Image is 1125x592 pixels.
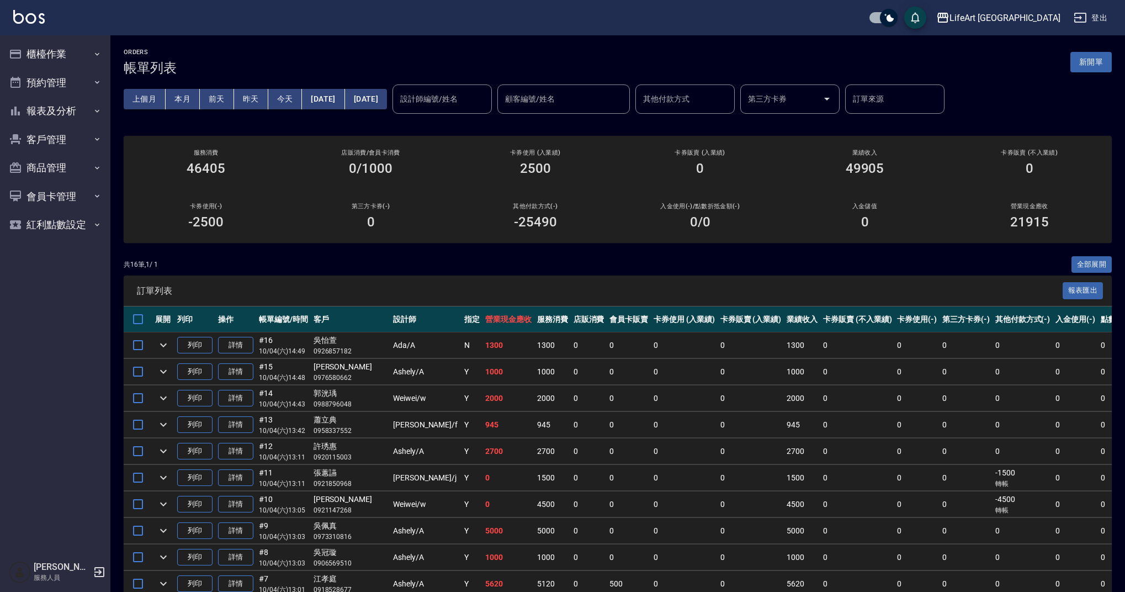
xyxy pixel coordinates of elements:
button: 會員卡管理 [4,182,106,211]
td: [PERSON_NAME] /j [390,465,461,491]
td: 0 [940,518,993,544]
td: 0 [894,332,940,358]
p: 0973310816 [314,532,388,542]
th: 其他付款方式(-) [993,306,1053,332]
td: 0 [571,385,607,411]
td: 0 [1053,438,1098,464]
td: 0 [940,359,993,385]
button: expand row [155,549,172,565]
h2: 卡券使用(-) [137,203,275,210]
button: expand row [155,337,172,353]
td: 0 [993,412,1053,438]
td: 2000 [784,385,820,411]
td: 0 [651,332,718,358]
td: #15 [256,359,311,385]
td: 0 [607,465,651,491]
button: 列印 [177,390,213,407]
p: 10/04 (六) 14:48 [259,373,308,383]
td: 1300 [482,332,534,358]
button: expand row [155,416,172,433]
div: 吳怡萱 [314,335,388,346]
p: 0921147268 [314,505,388,515]
td: 5000 [482,518,534,544]
td: 1000 [784,545,820,570]
button: 登出 [1069,8,1112,28]
h3: 帳單列表 [124,60,177,76]
td: Y [461,518,482,544]
td: 5000 [784,518,820,544]
td: 0 [651,359,718,385]
td: Y [461,465,482,491]
td: 0 [894,385,940,411]
td: 0 [894,545,940,570]
td: 0 [820,332,894,358]
p: 10/04 (六) 13:03 [259,532,308,542]
h3: -2500 [188,214,224,230]
td: Y [461,385,482,411]
button: 昨天 [234,89,268,109]
td: 0 [651,412,718,438]
td: 5000 [534,518,571,544]
th: 設計師 [390,306,461,332]
td: 0 [894,412,940,438]
button: expand row [155,469,172,486]
td: 945 [784,412,820,438]
button: 客戶管理 [4,125,106,154]
h2: 卡券販賣 (不入業績) [961,149,1099,156]
a: 詳情 [218,443,253,460]
td: 2700 [482,438,534,464]
td: Ashely /A [390,359,461,385]
td: 0 [993,438,1053,464]
div: 張蕙讌 [314,467,388,479]
h2: 營業現金應收 [961,203,1099,210]
td: 1300 [534,332,571,358]
td: 1500 [534,465,571,491]
th: 第三方卡券(-) [940,306,993,332]
td: Weiwei /w [390,491,461,517]
th: 業績收入 [784,306,820,332]
button: 上個月 [124,89,166,109]
td: 0 [1053,359,1098,385]
a: 詳情 [218,416,253,434]
td: Ashely /A [390,438,461,464]
td: 0 [718,465,784,491]
p: 10/04 (六) 13:05 [259,505,308,515]
td: 0 [718,412,784,438]
td: 0 [940,545,993,570]
td: 0 [718,385,784,411]
td: 0 [820,518,894,544]
button: 列印 [177,549,213,566]
td: #11 [256,465,311,491]
td: 0 [820,385,894,411]
button: Open [818,90,836,108]
button: 商品管理 [4,154,106,182]
button: 報表匯出 [1063,282,1103,299]
td: 0 [993,518,1053,544]
td: 0 [607,359,651,385]
td: 0 [607,491,651,517]
td: 4500 [784,491,820,517]
td: 0 [571,518,607,544]
td: 1000 [534,359,571,385]
button: 今天 [268,89,303,109]
td: 2700 [534,438,571,464]
td: 0 [1053,518,1098,544]
button: 新開單 [1070,52,1112,72]
th: 會員卡販賣 [607,306,651,332]
td: 0 [651,491,718,517]
td: -4500 [993,491,1053,517]
td: 0 [482,465,534,491]
img: Logo [13,10,45,24]
td: 2700 [784,438,820,464]
td: 1300 [784,332,820,358]
td: #8 [256,545,311,570]
th: 卡券販賣 (不入業績) [820,306,894,332]
h2: 其他付款方式(-) [466,203,604,210]
th: 客戶 [311,306,390,332]
td: 0 [607,518,651,544]
button: 列印 [177,522,213,540]
button: expand row [155,496,172,512]
td: 0 [571,438,607,464]
td: 0 [607,412,651,438]
h3: -25490 [514,214,557,230]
